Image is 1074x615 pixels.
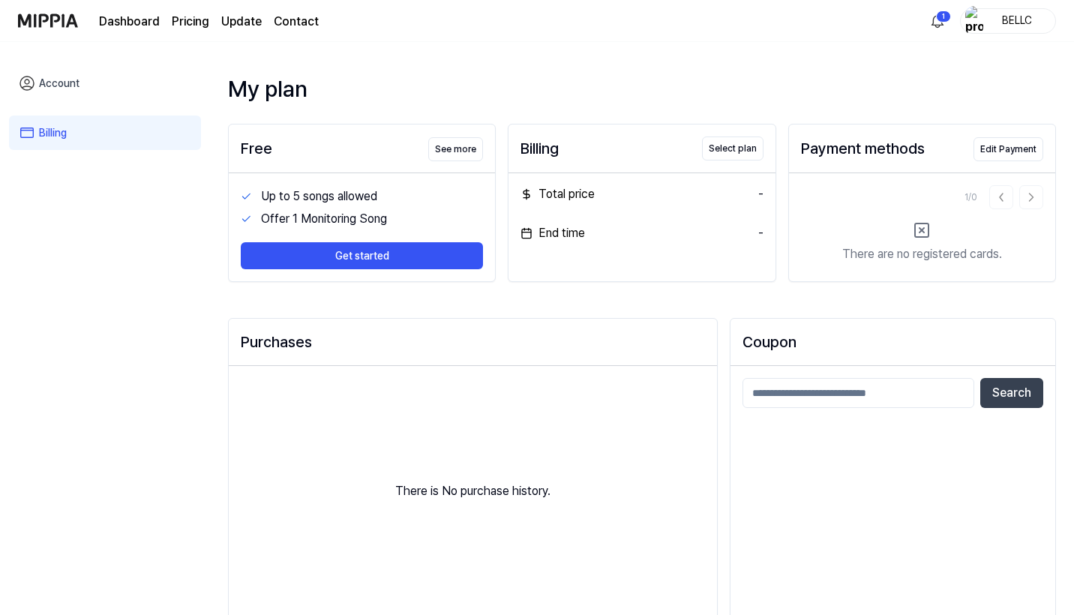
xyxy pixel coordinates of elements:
[428,137,483,161] button: See more
[172,13,209,31] a: Pricing
[9,115,201,150] a: Billing
[228,72,1056,106] div: My plan
[965,6,983,36] img: profile
[973,136,1043,161] a: Edit Payment
[980,378,1043,408] button: Search
[261,187,484,205] div: Up to 5 songs allowed
[936,10,951,22] div: 1
[520,185,595,203] div: Total price
[520,224,585,242] div: End time
[428,136,483,161] a: See more
[241,230,483,269] a: Get started
[988,12,1046,28] div: BELLC
[241,137,272,160] div: Free
[9,66,201,100] a: Account
[925,9,949,33] button: 알림1
[758,185,763,203] div: -
[241,331,705,353] div: Purchases
[960,8,1056,34] button: profileBELLC
[758,224,763,242] div: -
[973,137,1043,161] button: Edit Payment
[274,13,319,31] a: Contact
[520,137,559,160] div: Billing
[702,136,763,160] button: Select plan
[99,13,160,31] a: Dashboard
[964,190,977,204] div: 1 / 0
[842,245,1002,263] div: There are no registered cards.
[241,242,483,269] button: Get started
[928,12,946,30] img: 알림
[261,210,484,228] div: Offer 1 Monitoring Song
[801,137,925,160] div: Payment methods
[221,13,262,31] a: Update
[742,331,1043,353] h2: Coupon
